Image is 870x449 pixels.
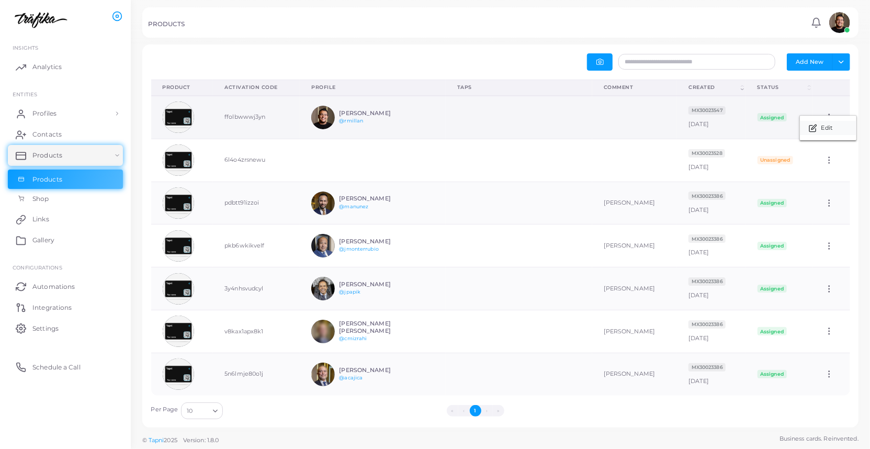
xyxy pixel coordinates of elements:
input: Search for option [194,405,209,417]
label: Per Page [151,406,178,414]
div: Taps [457,84,581,91]
img: avatar [311,277,335,300]
span: Settings [32,324,59,333]
a: MX30023386 [688,277,726,285]
a: Integrations [8,297,123,318]
img: avatar [163,273,194,305]
a: @acajica [340,375,363,380]
a: @manunez [340,204,369,209]
h6: [PERSON_NAME] [340,281,416,288]
button: Add New [787,53,833,70]
img: avatar [829,12,850,33]
span: Automations [32,282,75,291]
div: Activation Code [224,84,288,91]
div: Created [688,84,738,91]
a: Products [8,145,123,166]
span: Configurations [13,264,62,271]
img: avatar [163,187,194,219]
span: Assigned [758,327,787,335]
span: Integrations [32,303,72,312]
a: MX30023386 [688,192,726,199]
div: [PERSON_NAME] [604,242,666,250]
a: MX30023386 [688,363,726,371]
span: Assigned [758,199,787,207]
a: @jpapik [340,289,361,295]
a: MX30023528 [688,149,725,156]
a: @cmizrahi [340,335,367,341]
img: logo [9,10,67,29]
div: Product [163,84,202,91]
span: Assigned [758,285,787,293]
td: pkb6wkikvelf [213,224,300,267]
img: avatar [311,363,335,386]
span: Contacts [32,130,62,139]
td: pdbtt91izzoi [213,182,300,224]
h6: [PERSON_NAME] [PERSON_NAME] [340,320,416,334]
h5: PRODUCTS [148,20,185,28]
span: Products [32,175,62,184]
td: [DATE] [677,310,745,353]
td: [DATE] [677,139,745,182]
span: MX30023386 [688,320,726,329]
span: Business cards. Reinvented. [779,434,858,443]
th: Action [813,80,850,96]
a: Profiles [8,103,123,124]
div: Comment [604,84,666,91]
a: Tapni [149,436,164,444]
img: avatar [311,192,335,215]
td: [DATE] [677,224,745,267]
a: @jmonterrubio [340,246,379,252]
h6: [PERSON_NAME] [340,367,416,374]
td: v8kax1apx8k1 [213,310,300,353]
a: MX30023386 [688,320,726,328]
td: [DATE] [677,182,745,224]
td: [DATE] [677,353,745,395]
a: Automations [8,276,123,297]
h6: [PERSON_NAME] [340,110,416,117]
td: 5n6lmje80o1j [213,353,300,395]
td: [DATE] [677,96,745,139]
td: ffolbwwwj3yn [213,96,300,139]
span: Products [32,151,62,160]
span: Version: 1.8.0 [183,436,219,444]
div: Status [758,84,806,91]
td: [DATE] [677,267,745,310]
img: avatar [163,144,194,176]
span: MX30023386 [688,234,726,243]
span: Schedule a Call [32,363,81,372]
td: 6l4o4zrsnewu [213,139,300,182]
span: MX30023386 [688,363,726,372]
span: MX30023528 [688,149,725,158]
div: [PERSON_NAME] [604,370,666,378]
img: avatar [311,234,335,257]
img: avatar [163,102,194,133]
span: Shop [32,194,49,204]
img: avatar [163,230,194,262]
span: Analytics [32,62,62,72]
img: avatar [311,106,335,129]
span: MX30023386 [688,192,726,200]
span: Assigned [758,113,787,121]
div: [PERSON_NAME] [604,328,666,336]
span: Links [32,215,49,224]
span: Assigned [758,370,787,378]
a: Gallery [8,230,123,251]
h6: [PERSON_NAME] [340,195,416,202]
a: @rmillan [340,118,364,124]
span: MX30023547 [688,106,726,115]
a: MX30023547 [688,106,726,114]
a: Analytics [8,57,123,77]
span: © [142,436,219,445]
span: Gallery [32,235,54,245]
ul: Pagination [225,405,725,417]
a: avatar [826,12,853,33]
a: Contacts [8,124,123,145]
span: Edit [821,124,832,132]
div: [PERSON_NAME] [604,199,666,207]
a: Schedule a Call [8,356,123,377]
div: Search for option [181,402,223,419]
a: MX30023386 [688,235,726,242]
span: Assigned [758,242,787,250]
img: avatar [163,316,194,347]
